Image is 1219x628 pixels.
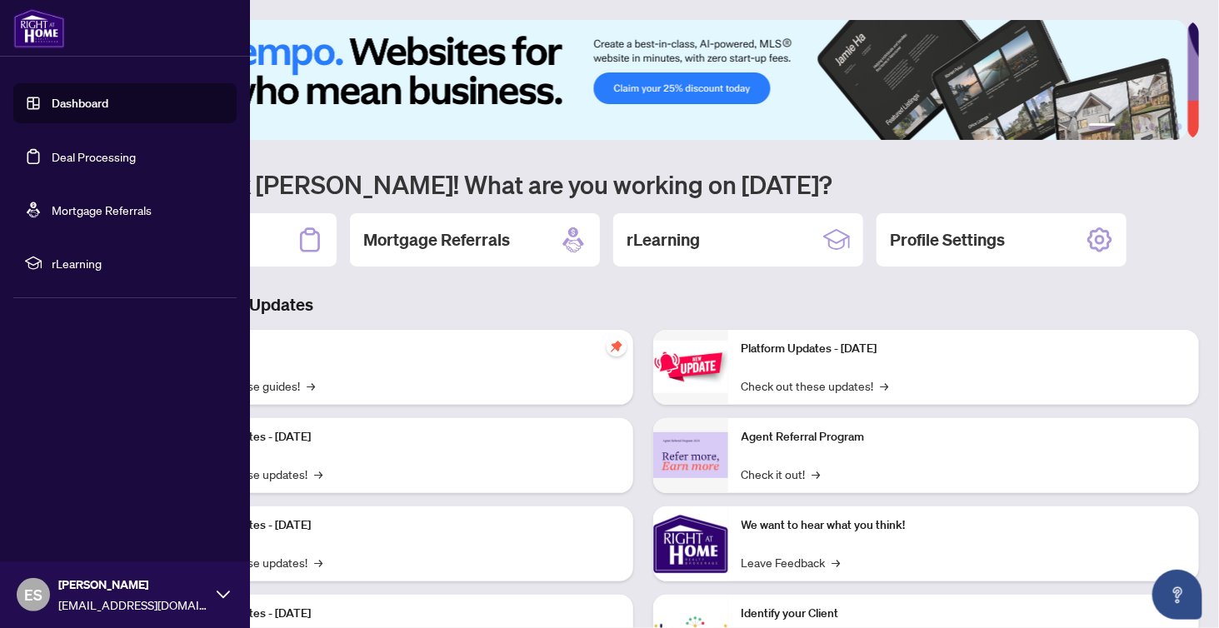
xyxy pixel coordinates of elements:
[607,336,627,356] span: pushpin
[87,20,1187,140] img: Slide 0
[52,202,152,217] a: Mortgage Referrals
[363,228,510,252] h2: Mortgage Referrals
[653,341,728,393] img: Platform Updates - June 23, 2025
[175,605,620,623] p: Platform Updates - [DATE]
[742,605,1187,623] p: Identify your Client
[87,168,1199,200] h1: Welcome back [PERSON_NAME]! What are you working on [DATE]?
[890,228,1005,252] h2: Profile Settings
[832,553,841,571] span: →
[58,576,208,594] span: [PERSON_NAME]
[13,8,65,48] img: logo
[742,465,821,483] a: Check it out!→
[314,553,322,571] span: →
[1149,123,1156,130] button: 4
[175,516,620,535] p: Platform Updates - [DATE]
[307,376,315,395] span: →
[175,428,620,446] p: Platform Updates - [DATE]
[653,432,728,478] img: Agent Referral Program
[175,340,620,358] p: Self-Help
[742,376,889,395] a: Check out these updates!→
[881,376,889,395] span: →
[1136,123,1142,130] button: 3
[314,465,322,483] span: →
[52,149,136,164] a: Deal Processing
[1122,123,1129,130] button: 2
[742,428,1187,446] p: Agent Referral Program
[1176,123,1182,130] button: 6
[52,254,225,272] span: rLearning
[87,293,1199,316] h3: Brokerage & Industry Updates
[812,465,821,483] span: →
[742,340,1187,358] p: Platform Updates - [DATE]
[627,228,700,252] h2: rLearning
[58,596,208,614] span: [EMAIL_ADDRESS][DOMAIN_NAME]
[52,96,108,111] a: Dashboard
[742,553,841,571] a: Leave Feedback→
[1152,570,1202,620] button: Open asap
[1089,123,1116,130] button: 1
[1162,123,1169,130] button: 5
[24,583,42,606] span: ES
[742,516,1187,535] p: We want to hear what you think!
[653,506,728,581] img: We want to hear what you think!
